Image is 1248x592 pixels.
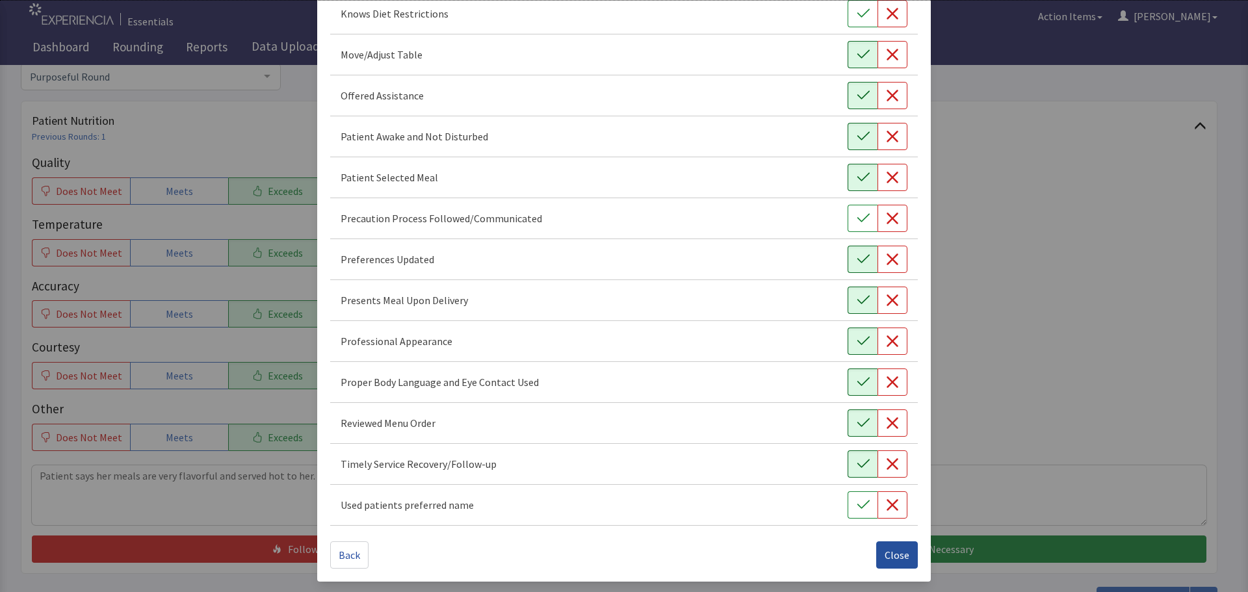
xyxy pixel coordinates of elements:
span: Close [885,547,909,563]
button: Close [876,541,918,569]
span: Back [339,547,360,563]
p: Precaution Process Followed/Communicated [341,211,542,226]
p: Timely Service Recovery/Follow-up [341,456,497,472]
p: Reviewed Menu Order [341,415,435,431]
p: Move/Adjust Table [341,47,422,62]
p: Patient Awake and Not Disturbed [341,129,488,144]
p: Preferences Updated [341,251,434,267]
p: Proper Body Language and Eye Contact Used [341,374,539,390]
p: Presents Meal Upon Delivery [341,292,468,308]
p: Offered Assistance [341,88,424,103]
button: Back [330,541,369,569]
p: Knows Diet Restrictions [341,6,448,21]
p: Patient Selected Meal [341,170,438,185]
p: Professional Appearance [341,333,452,349]
p: Used patients preferred name [341,497,474,513]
